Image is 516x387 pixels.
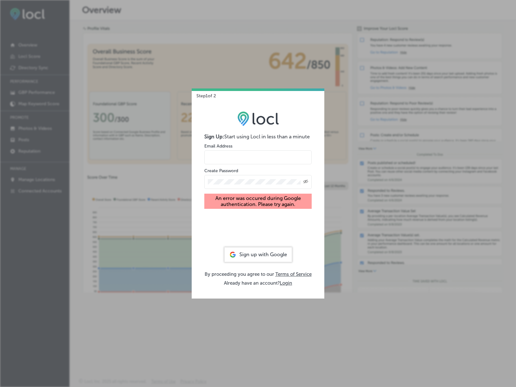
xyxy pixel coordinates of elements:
[280,280,292,286] button: Login
[210,220,306,244] iframe: reCAPTCHA
[204,280,312,286] p: Already have an account?
[204,194,312,209] div: An error was occured during Google authentication. Please try again.
[224,134,310,140] span: Start using Locl in less than a minute
[204,271,312,277] p: By proceeding you agree to our
[204,143,232,149] label: Email Address
[275,271,312,277] a: Terms of Service
[303,179,308,185] span: Toggle password visibility
[204,168,238,173] label: Create Password
[225,247,292,262] div: Sign up with Google
[237,111,279,126] img: LOCL logo
[204,134,224,140] strong: Sign Up:
[192,88,216,99] p: Step 1 of 2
